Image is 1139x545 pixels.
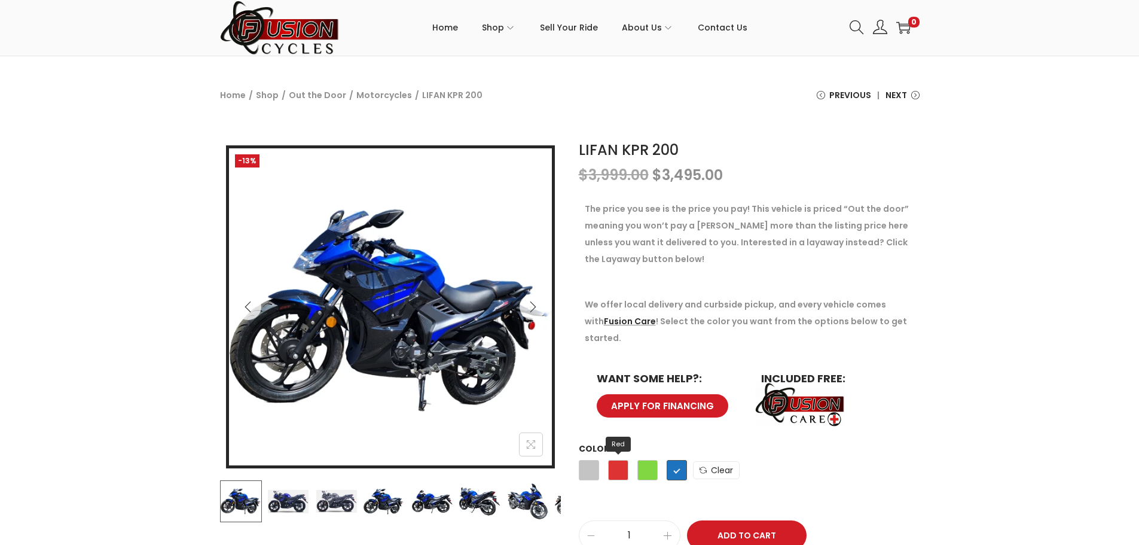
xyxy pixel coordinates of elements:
span: / [249,87,253,103]
button: Previous [235,294,261,320]
label: Color [579,443,609,455]
span: Red [606,437,631,452]
span: About Us [622,13,662,42]
span: APPLY FOR FINANCING [611,401,714,410]
bdi: 3,999.00 [579,165,649,185]
img: LIFAN KPR 200 [229,148,552,471]
span: Shop [482,13,504,42]
a: Next [885,87,920,112]
span: $ [652,165,662,185]
img: Product image [554,480,596,522]
span: LIFAN KPR 200 [422,87,483,103]
a: Out the Door [289,89,346,101]
input: Product quantity [579,527,680,544]
a: Sell Your Ride [540,1,598,54]
span: Home [432,13,458,42]
img: Product image [219,480,261,522]
a: Clear [693,461,740,479]
span: / [349,87,353,103]
img: Product image [411,480,453,522]
span: Previous [829,87,871,103]
p: We offer local delivery and curbside pickup, and every vehicle comes with ! Select the color you ... [585,296,914,346]
span: Contact Us [698,13,747,42]
img: Product image [363,480,405,522]
img: Product image [267,480,309,522]
span: / [415,87,419,103]
h6: WANT SOME HELP?: [597,373,737,384]
a: Shop [482,1,516,54]
a: Contact Us [698,1,747,54]
a: 0 [896,20,911,35]
button: Next [520,294,546,320]
nav: Primary navigation [340,1,841,54]
bdi: 3,495.00 [652,165,723,185]
a: Fusion Care [604,315,656,327]
a: Previous [817,87,871,112]
a: About Us [622,1,674,54]
a: Home [432,1,458,54]
img: Product image [315,480,357,522]
a: APPLY FOR FINANCING [597,394,728,418]
span: Next [885,87,907,103]
img: Product image [459,480,500,522]
a: Home [220,89,246,101]
span: / [282,87,286,103]
p: The price you see is the price you pay! This vehicle is priced “Out the door” meaning you won’t p... [585,200,914,267]
span: Sell Your Ride [540,13,598,42]
img: Product image [506,480,548,522]
a: Shop [256,89,279,101]
span: $ [579,165,588,185]
a: Motorcycles [356,89,412,101]
h6: INCLUDED FREE: [761,373,902,384]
